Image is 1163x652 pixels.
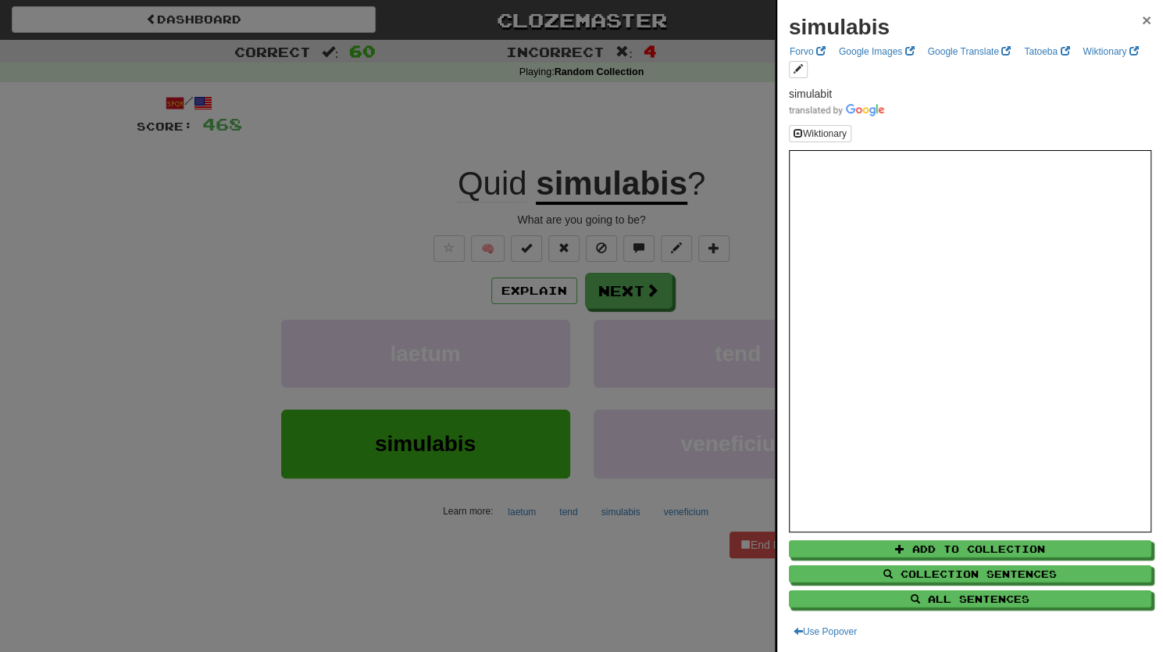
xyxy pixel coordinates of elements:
[1019,43,1074,60] a: Tatoeba
[1078,43,1143,60] a: Wiktionary
[789,623,862,640] button: Use Popover
[789,125,851,142] button: Wiktionary
[922,43,1015,60] a: Google Translate
[834,43,919,60] a: Google Images
[789,540,1151,557] button: Add to Collection
[1142,12,1151,28] button: Close
[1142,11,1151,29] span: ×
[789,104,884,116] img: Color short
[785,43,830,60] a: Forvo
[789,15,890,39] strong: simulabis
[789,590,1151,607] button: All Sentences
[789,88,832,100] span: simulabit
[789,61,808,78] button: edit links
[789,565,1151,582] button: Collection Sentences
